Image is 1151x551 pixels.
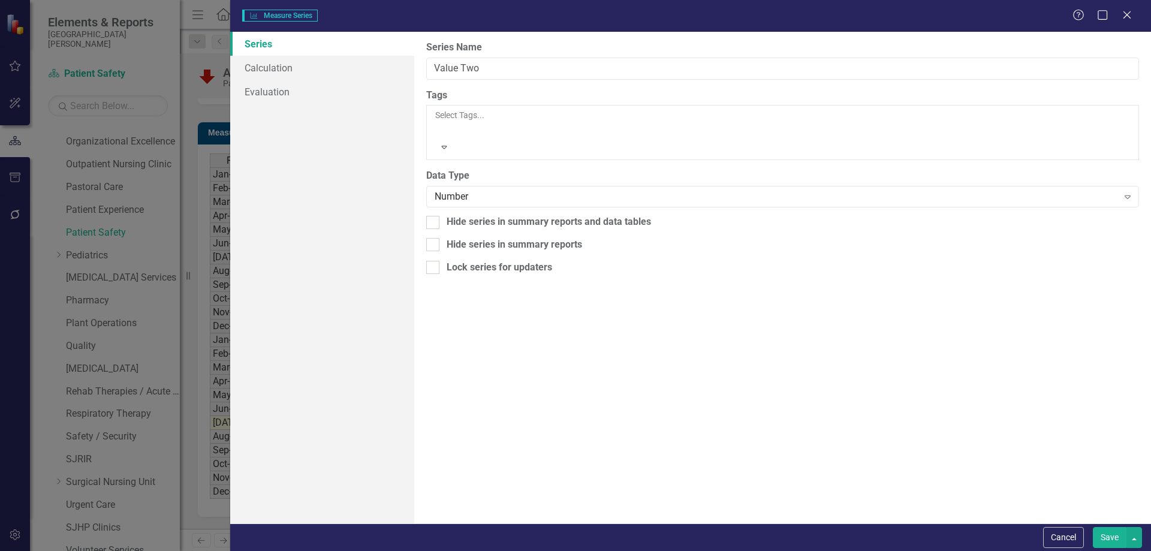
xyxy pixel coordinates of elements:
label: Data Type [426,169,1139,183]
div: Lock series for updaters [447,261,552,275]
button: Cancel [1043,527,1084,548]
div: Select Tags... [435,109,1130,121]
label: Tags [426,89,1139,103]
div: Number [435,190,1117,204]
input: Series Name [426,58,1139,80]
span: Measure Series [242,10,318,22]
div: Hide series in summary reports [447,238,582,252]
label: Series Name [426,41,1139,55]
div: Hide series in summary reports and data tables [447,215,651,229]
a: Series [230,32,414,56]
a: Calculation [230,56,414,80]
button: Save [1093,527,1126,548]
a: Evaluation [230,80,414,104]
